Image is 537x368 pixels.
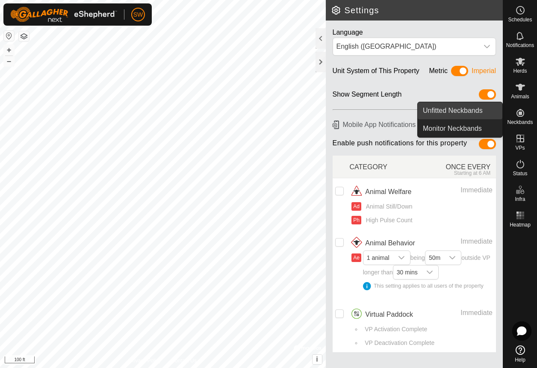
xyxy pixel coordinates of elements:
[363,254,493,290] span: being outside VP longer than
[362,325,427,334] span: VP Activation Complete
[316,356,318,363] span: i
[433,308,493,318] div: Immediate
[350,185,363,199] img: animal welfare icon
[4,56,14,66] button: –
[503,342,537,366] a: Help
[313,355,322,364] button: i
[418,120,502,137] a: Monitor Neckbands
[433,185,493,195] div: Immediate
[329,117,499,132] h6: Mobile App Notifications
[363,202,413,211] span: Animal Still/Down
[365,187,411,197] span: Animal Welfare
[363,251,393,265] span: 1 animal
[336,41,475,52] div: English ([GEOGRAPHIC_DATA])
[4,45,14,55] button: +
[351,216,361,224] button: Ph
[362,339,434,347] span: VP Deactivation Complete
[507,120,533,125] span: Neckbands
[513,68,527,74] span: Herds
[331,5,503,15] h2: Settings
[510,222,531,227] span: Heatmap
[433,236,493,247] div: Immediate
[350,236,363,250] img: animal behavior icon
[350,157,423,176] div: CATEGORY
[511,94,529,99] span: Animals
[10,7,117,22] img: Gallagher Logo
[333,66,419,79] div: Unit System of This Property
[423,157,496,176] div: ONCE EVERY
[478,38,496,55] div: dropdown trigger
[133,10,143,19] span: SW
[363,282,493,290] div: This setting applies to all users of the property
[515,197,525,202] span: Infra
[333,89,402,103] div: Show Segment Length
[393,265,421,279] span: 30 mins
[363,216,413,225] span: High Pulse Count
[421,265,438,279] div: dropdown trigger
[472,66,496,79] div: Imperial
[506,43,534,48] span: Notifications
[425,251,444,265] span: 50m
[423,106,483,116] span: Unfitted Neckbands
[333,139,467,152] span: Enable push notifications for this property
[393,251,410,265] div: dropdown trigger
[444,251,461,265] div: dropdown trigger
[350,308,363,321] img: virtual paddocks icon
[365,309,413,320] span: Virtual Paddock
[508,17,532,22] span: Schedules
[19,31,29,41] button: Map Layers
[423,124,482,134] span: Monitor Neckbands
[4,31,14,41] button: Reset Map
[429,66,448,79] div: Metric
[418,102,502,119] a: Unfitted Neckbands
[365,238,415,248] span: Animal Behavior
[515,145,525,150] span: VPs
[351,253,361,262] button: Ae
[423,170,490,176] div: Starting at 6 AM
[513,171,527,176] span: Status
[351,202,361,211] button: Ad
[333,38,478,55] span: English (US)
[333,27,496,38] div: Language
[171,357,196,365] a: Contact Us
[515,357,525,362] span: Help
[129,357,161,365] a: Privacy Policy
